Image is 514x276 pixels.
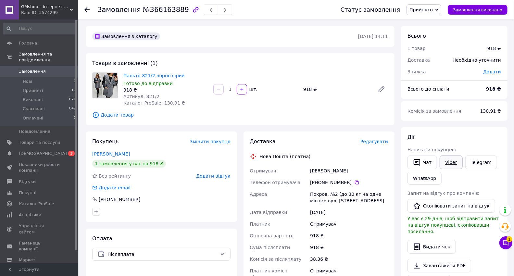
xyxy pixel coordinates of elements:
[19,179,36,185] span: Відгуки
[71,88,76,94] span: 17
[123,73,185,78] a: Пальто 821/2 чорно сірий
[143,6,189,14] span: №366163889
[123,87,208,93] div: 918 ₴
[93,73,118,98] img: Пальто 821/2 чорно сірий
[407,33,426,39] span: Всього
[196,173,230,179] span: Додати відгук
[250,233,294,238] span: Оціночна вартість
[449,53,505,67] div: Необхідно уточнити
[375,83,388,96] a: Редагувати
[21,4,70,10] span: GMshop – інтернет-магазин аксесуарів та товарів для дому, комп'ютерна техніка, електроніка.
[19,129,50,134] span: Повідомлення
[507,236,512,242] span: 1
[68,151,75,156] span: 3
[19,40,37,46] span: Головна
[250,245,290,250] span: Сума післяплати
[465,156,497,169] a: Telegram
[310,179,388,186] div: [PHONE_NUMBER]
[19,190,36,196] span: Покупці
[258,153,312,160] div: Нова Пошта (платна)
[487,45,501,52] div: 918 ₴
[23,106,45,112] span: Скасовані
[407,86,449,92] span: Всього до сплати
[69,106,76,112] span: 842
[309,242,389,253] div: 918 ₴
[407,69,426,74] span: Знижка
[23,97,43,103] span: Виконані
[407,240,456,254] button: Видати чек
[23,88,43,94] span: Прийняті
[123,94,159,99] span: Артикул: 821/2
[92,184,131,191] div: Додати email
[407,191,480,196] span: Запит на відгук про компанію
[250,168,276,173] span: Отримувач
[250,138,276,144] span: Доставка
[409,7,433,12] span: Прийнято
[74,79,76,84] span: 0
[19,212,41,218] span: Аналітика
[98,184,131,191] div: Додати email
[309,253,389,265] div: 38.36 ₴
[19,69,46,74] span: Замовлення
[92,160,166,168] div: 1 замовлення у вас на 918 ₴
[407,108,461,114] span: Комісія за замовлення
[97,6,141,14] span: Замовлення
[19,162,60,173] span: Показники роботи компанії
[92,32,160,40] div: Замовлення з каталогу
[407,216,499,234] span: У вас є 29 днів, щоб відправити запит на відгук покупцеві, скопіювавши посилання.
[19,223,60,235] span: Управління сайтом
[19,51,78,63] span: Замовлення та повідомлення
[123,100,185,106] span: Каталог ProSale: 130.91 ₴
[309,207,389,218] div: [DATE]
[92,151,130,157] a: [PERSON_NAME]
[407,147,456,152] span: Написати покупцеві
[250,210,287,215] span: Дата відправки
[19,151,67,157] span: [DEMOGRAPHIC_DATA]
[92,60,158,66] span: Товари в замовленні (1)
[99,173,131,179] span: Без рейтингу
[309,165,389,177] div: [PERSON_NAME]
[19,257,35,263] span: Маркет
[309,188,389,207] div: Покров, №2 (до 30 кг на одне місце): вул. [STREET_ADDRESS]
[3,23,77,34] input: Пошук
[123,81,173,86] span: Готово до відправки
[92,111,388,119] span: Додати товар
[250,192,267,197] span: Адреса
[407,46,426,51] span: 1 товар
[19,240,60,252] span: Гаманець компанії
[440,156,462,169] a: Viber
[358,34,388,39] time: [DATE] 14:11
[480,108,501,114] span: 130.91 ₴
[19,140,60,145] span: Товари та послуги
[309,218,389,230] div: Отримувач
[98,196,141,203] div: [PHONE_NUMBER]
[486,86,501,92] b: 918 ₴
[250,257,302,262] span: Комісія за післяплату
[23,115,43,121] span: Оплачені
[407,172,442,185] a: WhatsApp
[483,69,501,74] span: Додати
[107,251,217,258] span: Післяплата
[341,6,400,13] div: Статус замовлення
[453,7,502,12] span: Замовлення виконано
[407,259,471,272] a: Завантажити PDF
[21,10,78,16] div: Ваш ID: 3574299
[407,156,437,169] button: Чат
[19,201,54,207] span: Каталог ProSale
[190,139,231,144] span: Змінити покупця
[407,134,414,140] span: Дії
[92,235,112,242] span: Оплата
[92,138,119,144] span: Покупець
[250,221,270,227] span: Платник
[74,115,76,121] span: 0
[360,139,388,144] span: Редагувати
[448,5,508,15] button: Замовлення виконано
[84,6,90,13] div: Повернутися назад
[23,79,32,84] span: Нові
[250,180,301,185] span: Телефон отримувача
[499,236,512,249] button: Чат з покупцем1
[407,57,430,63] span: Доставка
[309,230,389,242] div: 918 ₴
[301,85,372,94] div: 918 ₴
[69,97,76,103] span: 876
